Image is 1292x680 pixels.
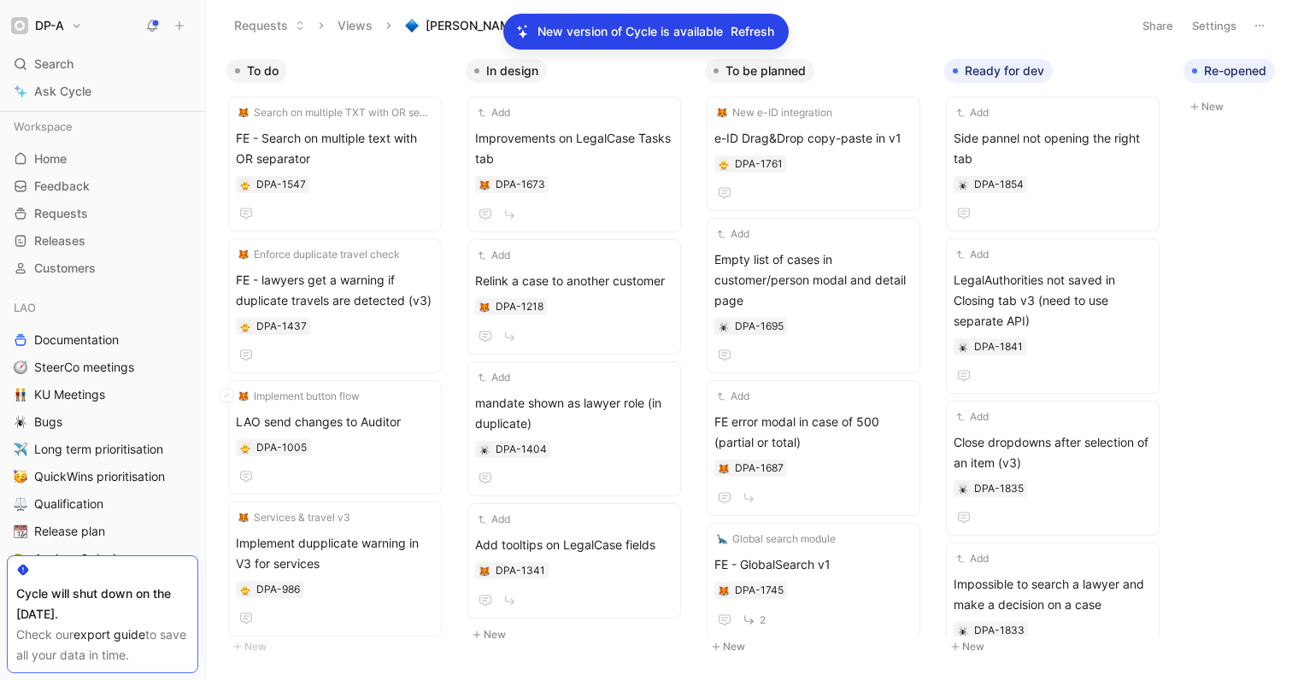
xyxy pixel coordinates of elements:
[228,380,442,495] a: 🦊Implement button flowLAO send changes to Auditor
[34,178,90,195] span: Feedback
[7,546,198,572] a: 🎨Analyse & design
[7,327,198,353] a: Documentation
[944,59,1053,83] button: Ready for dev
[240,322,250,332] img: 🐥
[7,51,198,77] div: Search
[705,59,814,83] button: To be planned
[14,361,27,374] img: 🧭
[228,501,442,636] a: 🦊Services & travel v3Implement dupplicate warning in V3 for services
[479,179,490,191] div: 🦊
[226,636,452,657] button: New
[718,462,730,474] button: 🦊
[330,13,380,38] button: Views
[10,494,31,514] button: ⚖️
[475,271,673,291] span: Relink a case to another customer
[958,180,968,191] img: 🕷️
[239,320,251,332] button: 🐥
[7,355,198,380] a: 🧭SteerCo meetings
[954,408,991,425] button: Add
[957,483,969,495] button: 🕷️
[475,393,673,434] span: mandate shown as lawyer role (in duplicate)
[714,249,913,311] span: Empty list of cases in customer/person modal and detail page
[479,301,490,313] div: 🦊
[236,533,434,574] span: Implement dupplicate warning in V3 for services
[944,636,1170,657] button: New
[16,624,189,665] div: Check our to save all your data in time.
[14,470,27,484] img: 🥳
[479,180,490,191] img: 🦊
[719,464,729,474] img: 🦊
[707,218,920,373] a: AddEmpty list of cases in customer/person modal and detail page
[467,361,681,496] a: Addmandate shown as lawyer role (in duplicate)
[496,298,543,315] div: DPA-1218
[698,51,937,665] div: To be plannedNew
[718,158,730,170] button: 🐥
[718,320,730,332] div: 🕷️
[714,128,913,149] span: e-ID Drag&Drop copy-paste in v1
[405,19,419,32] img: 🔷
[35,18,64,33] h1: DP-A
[7,295,198,320] div: LAO
[240,585,250,595] img: 🐥
[7,201,198,226] a: Requests
[735,460,784,477] div: DPA-1687
[707,97,920,211] a: 🦊New e-ID integratione-ID Drag&Drop copy-paste in v1
[957,341,969,353] div: 🕷️
[731,21,774,42] span: Refresh
[34,495,103,513] span: Qualification
[7,79,198,104] a: Ask Cycle
[34,468,165,485] span: QuickWins prioritisation
[34,232,85,249] span: Releases
[954,246,991,263] button: Add
[236,388,362,405] button: 🦊Implement button flow
[256,176,306,193] div: DPA-1547
[426,17,522,34] span: [PERSON_NAME]
[467,503,681,618] a: AddAdd tooltips on LegalCase fields
[226,13,313,38] button: Requests
[7,382,198,407] a: 👬KU Meetings
[240,443,250,454] img: 🐥
[974,622,1025,639] div: DPA-1833
[239,179,251,191] button: 🐥
[236,128,434,169] span: FE - Search on multiple text with OR separator
[946,542,1160,677] a: AddImpossible to search a lawyer and make a decision on a case
[239,583,251,595] button: 🐥
[479,443,490,455] button: 🕷️
[236,104,434,121] button: 🦊Search on multiple TXT with OR separator
[14,299,36,316] span: LAO
[1135,14,1181,38] button: Share
[467,239,681,355] a: AddRelink a case to another customer
[714,531,838,548] button: 🦕Global search module
[397,13,643,38] button: 🔷[PERSON_NAME][PERSON_NAME]
[954,104,991,121] button: Add
[479,565,490,577] button: 🦊
[7,491,198,517] a: ⚖️Qualification
[958,626,968,636] img: 🕷️
[34,54,73,74] span: Search
[496,176,545,193] div: DPA-1673
[11,17,28,34] img: DP-A
[965,62,1044,79] span: Ready for dev
[236,270,434,311] span: FE - lawyers get a warning if duplicate travels are detected (v3)
[239,442,251,454] button: 🐥
[974,480,1024,497] div: DPA-1835
[10,466,31,487] button: 🥳
[467,97,681,232] a: AddImprovements on LegalCase Tasks tab
[735,582,784,599] div: DPA-1745
[236,412,434,432] span: LAO send changes to Auditor
[714,554,913,575] span: FE - GlobalSearch v1
[7,464,198,489] a: 🥳QuickWins prioritisation
[254,388,360,405] span: Implement button flow
[957,624,969,636] button: 🕷️
[475,369,513,386] button: Add
[954,432,1152,473] span: Close dropdowns after selection of an item (v3)
[719,160,729,170] img: 🐥
[466,59,547,83] button: In design
[10,548,31,569] button: 🎨
[714,104,835,121] button: 🦊New e-ID integration
[34,260,96,277] span: Customers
